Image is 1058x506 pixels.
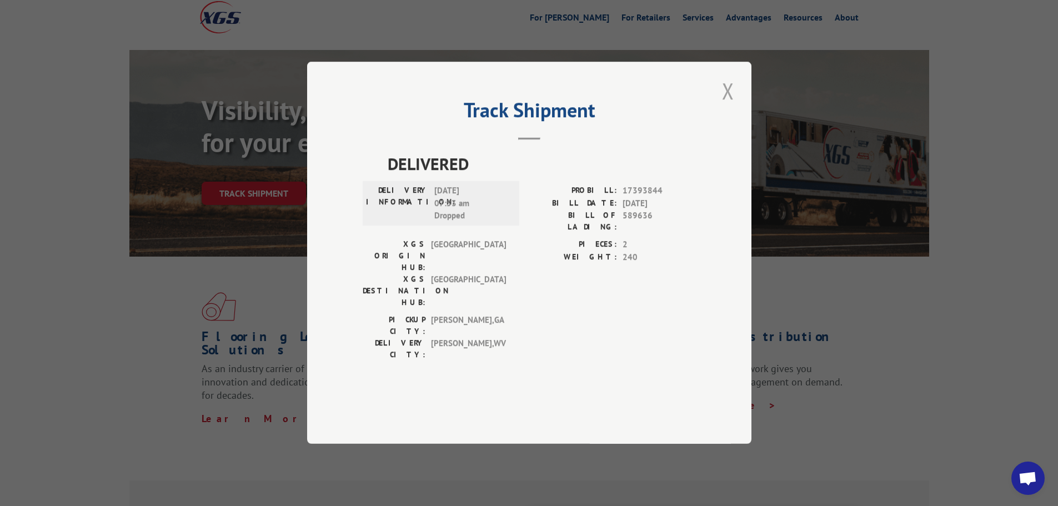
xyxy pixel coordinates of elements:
label: XGS ORIGIN HUB: [363,239,425,274]
label: BILL OF LADING: [529,210,617,233]
span: DELIVERED [388,152,696,177]
a: Open chat [1011,462,1045,495]
span: 240 [623,251,696,264]
label: WEIGHT: [529,251,617,264]
span: [GEOGRAPHIC_DATA] [431,274,506,309]
span: 17393844 [623,185,696,198]
span: [DATE] [623,197,696,210]
span: [DATE] 07:53 am Dropped [434,185,509,223]
span: 2 [623,239,696,252]
span: [PERSON_NAME] , GA [431,314,506,338]
h2: Track Shipment [363,102,696,123]
label: DELIVERY INFORMATION: [366,185,429,223]
label: DELIVERY CITY: [363,338,425,361]
span: 589636 [623,210,696,233]
span: [PERSON_NAME] , WV [431,338,506,361]
label: PICKUP CITY: [363,314,425,338]
span: [GEOGRAPHIC_DATA] [431,239,506,274]
label: BILL DATE: [529,197,617,210]
label: XGS DESTINATION HUB: [363,274,425,309]
label: PROBILL: [529,185,617,198]
label: PIECES: [529,239,617,252]
button: Close modal [719,76,738,106]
